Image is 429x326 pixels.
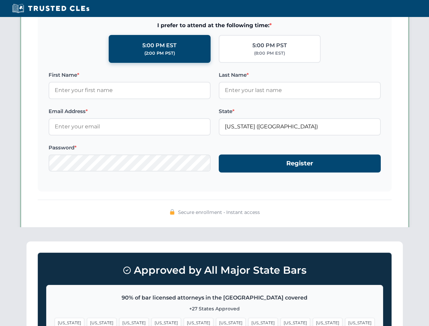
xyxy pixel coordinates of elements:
[49,21,381,30] span: I prefer to attend at the following time:
[252,41,287,50] div: 5:00 PM PST
[178,209,260,216] span: Secure enrollment • Instant access
[10,3,91,14] img: Trusted CLEs
[254,50,285,57] div: (8:00 PM EST)
[55,293,375,302] p: 90% of bar licensed attorneys in the [GEOGRAPHIC_DATA] covered
[142,41,177,50] div: 5:00 PM EST
[46,261,383,279] h3: Approved by All Major State Bars
[219,155,381,173] button: Register
[219,71,381,79] label: Last Name
[144,50,175,57] div: (2:00 PM PST)
[49,107,211,115] label: Email Address
[49,82,211,99] input: Enter your first name
[219,118,381,135] input: Florida (FL)
[55,305,375,312] p: +27 States Approved
[49,144,211,152] label: Password
[219,107,381,115] label: State
[49,71,211,79] label: First Name
[49,118,211,135] input: Enter your email
[169,209,175,215] img: 🔒
[219,82,381,99] input: Enter your last name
